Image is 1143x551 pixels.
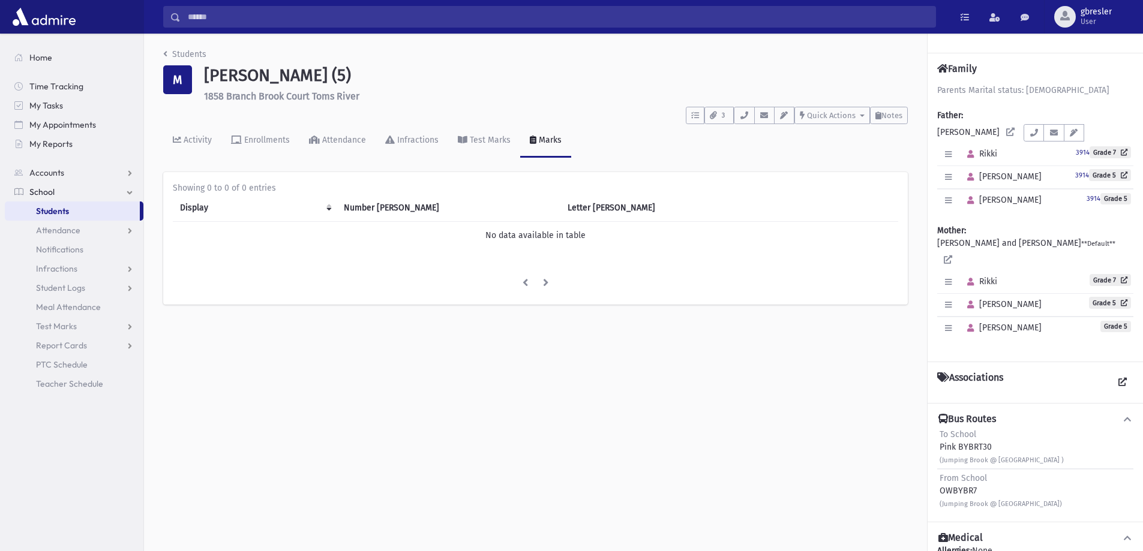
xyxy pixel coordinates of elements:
[29,138,73,149] span: My Reports
[940,473,987,483] span: From School
[242,135,290,145] div: Enrollments
[204,65,908,86] h1: [PERSON_NAME] (5)
[320,135,366,145] div: Attendance
[704,107,734,124] button: 3
[36,225,80,236] span: Attendance
[163,48,206,65] nav: breadcrumb
[1081,7,1112,17] span: gbresler
[29,186,55,197] span: School
[5,182,143,201] a: School
[5,259,143,278] a: Infractions
[5,317,143,336] a: Test Marks
[163,65,192,94] div: M
[448,124,520,158] a: Test Marks
[718,110,728,121] span: 3
[1090,146,1131,158] a: Grade 7
[1089,169,1131,181] a: Grade 5
[36,206,69,216] span: Students
[36,359,88,370] span: PTC Schedule
[940,456,1064,464] small: (Jumping Brook @ [GEOGRAPHIC_DATA] )
[5,48,143,67] a: Home
[204,91,908,102] h6: 1858 Branch Brook Court Toms River
[36,302,101,312] span: Meal Attendance
[1100,193,1131,204] span: Grade 5
[940,428,1064,466] div: Pink BYBRT30
[1087,193,1100,203] a: 3914
[536,135,562,145] div: Marks
[1076,147,1090,157] a: 3914
[5,221,143,240] a: Attendance
[962,276,997,287] span: Rikki
[29,52,52,63] span: Home
[299,124,376,158] a: Attendance
[1075,171,1089,179] small: 3914
[5,134,143,153] a: My Reports
[29,167,64,178] span: Accounts
[520,124,571,158] a: Marks
[173,194,337,222] th: Display
[1112,372,1133,393] a: View all Associations
[962,171,1042,182] span: [PERSON_NAME]
[467,135,511,145] div: Test Marks
[395,135,439,145] div: Infractions
[870,107,908,124] button: Notes
[36,263,77,274] span: Infractions
[173,182,898,194] div: Showing 0 to 0 of 0 entries
[938,413,996,426] h4: Bus Routes
[36,321,77,332] span: Test Marks
[10,5,79,29] img: AdmirePro
[173,221,898,249] td: No data available in table
[163,124,221,158] a: Activity
[163,49,206,59] a: Students
[1090,274,1131,286] a: Grade 7
[940,429,976,439] span: To School
[1100,321,1131,332] span: Grade 5
[5,201,140,221] a: Students
[221,124,299,158] a: Enrollments
[937,532,1133,544] button: Medical
[5,240,143,259] a: Notifications
[337,194,560,222] th: Number Mark
[36,340,87,351] span: Report Cards
[1081,17,1112,26] span: User
[5,374,143,393] a: Teacher Schedule
[938,532,983,544] h4: Medical
[5,77,143,96] a: Time Tracking
[36,282,85,293] span: Student Logs
[376,124,448,158] a: Infractions
[5,278,143,297] a: Student Logs
[36,378,103,389] span: Teacher Schedule
[560,194,754,222] th: Letter Mark
[962,195,1042,205] span: [PERSON_NAME]
[962,323,1042,333] span: [PERSON_NAME]
[937,372,1003,393] h4: Associations
[937,63,977,74] h4: Family
[29,119,96,130] span: My Appointments
[5,163,143,182] a: Accounts
[794,107,870,124] button: Quick Actions
[940,500,1062,508] small: (Jumping Brook @ [GEOGRAPHIC_DATA])
[940,472,1062,510] div: OWBYBR7
[29,100,63,111] span: My Tasks
[937,413,1133,426] button: Bus Routes
[807,111,856,120] span: Quick Actions
[181,135,212,145] div: Activity
[1075,170,1089,180] a: 3914
[29,81,83,92] span: Time Tracking
[5,297,143,317] a: Meal Attendance
[5,96,143,115] a: My Tasks
[937,84,1133,97] div: Parents Marital status: [DEMOGRAPHIC_DATA]
[937,225,966,236] b: Mother:
[5,355,143,374] a: PTC Schedule
[181,6,935,28] input: Search
[1076,149,1090,156] small: 3914
[1089,297,1131,309] a: Grade 5
[881,111,902,120] span: Notes
[962,299,1042,309] span: [PERSON_NAME]
[36,244,83,255] span: Notifications
[962,149,997,159] span: Rikki
[1087,195,1100,203] small: 3914
[937,84,1133,352] div: [PERSON_NAME] [PERSON_NAME] and [PERSON_NAME]
[5,115,143,134] a: My Appointments
[5,336,143,355] a: Report Cards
